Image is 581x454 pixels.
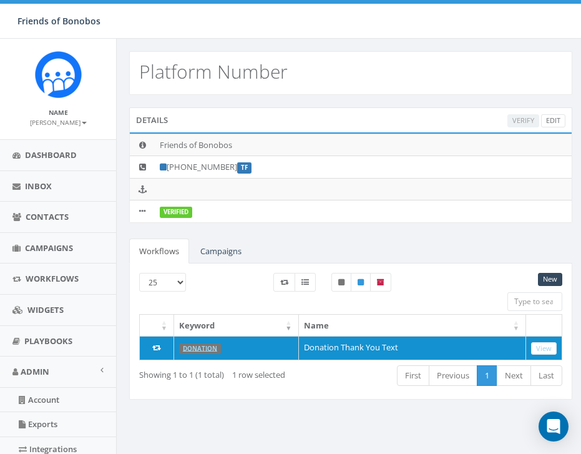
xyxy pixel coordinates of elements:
[25,242,73,254] span: Campaigns
[174,315,299,337] th: Keyword: activate to sort column ascending
[30,118,87,127] small: [PERSON_NAME]
[140,315,174,337] th: : activate to sort column ascending
[541,114,565,127] a: Edit
[155,156,572,179] td: [PHONE_NUMBER]
[139,61,288,82] h2: Platform Number
[397,365,429,386] a: First
[370,273,391,292] label: Archived
[539,412,569,442] div: Open Intercom Messenger
[429,365,477,386] a: Previous
[21,366,49,377] span: Admin
[155,134,572,156] td: Friends of Bonobos
[237,162,251,174] label: TF
[232,369,285,380] span: 1 row selected
[477,365,497,386] a: 1
[299,315,526,337] th: Name: activate to sort column ascending
[139,364,305,381] div: Showing 1 to 1 (1 total)
[30,116,87,127] a: [PERSON_NAME]
[299,336,526,360] td: Donation Thank You Text
[183,344,217,352] a: Donation
[26,273,79,284] span: Workflows
[25,180,52,192] span: Inbox
[27,304,64,315] span: Widgets
[538,273,562,286] a: New
[497,365,531,386] a: Next
[295,273,316,292] label: Menu
[49,108,68,117] small: Name
[35,51,82,98] img: Rally_Corp_Icon.png
[531,342,557,355] a: View
[160,207,192,218] label: Verified
[530,365,562,386] a: Last
[331,273,351,292] label: Unpublished
[25,149,77,160] span: Dashboard
[507,292,562,311] input: Type to search
[17,15,100,27] span: Friends of Bonobos
[129,107,572,132] div: Details
[190,239,251,264] a: Campaigns
[351,273,371,292] label: Published
[129,239,189,264] a: Workflows
[26,211,69,222] span: Contacts
[273,273,295,292] label: Workflow
[24,335,72,347] span: Playbooks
